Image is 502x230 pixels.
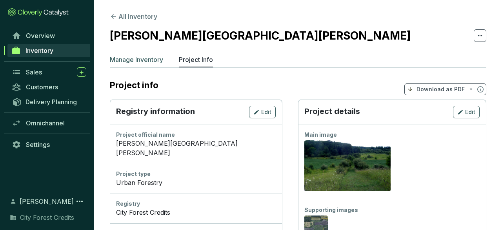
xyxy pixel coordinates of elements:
div: Project official name [116,131,276,139]
span: City Forest Credits [20,213,74,222]
button: Edit [453,106,480,118]
div: Project type [116,170,276,178]
div: [PERSON_NAME][GEOGRAPHIC_DATA][PERSON_NAME] [116,139,276,158]
div: Urban Forestry [116,178,276,187]
p: Manage Inventory [110,55,163,64]
div: Main image [304,131,480,139]
div: City Forest Credits [116,208,276,217]
span: Sales [26,68,42,76]
p: Download as PDF [417,85,465,93]
button: Edit [249,106,276,118]
p: Registry information [116,106,195,118]
a: Inventory [7,44,90,57]
span: Delivery Planning [25,98,77,106]
a: Settings [8,138,90,151]
a: Omnichannel [8,116,90,130]
span: Edit [465,108,475,116]
p: Project Info [179,55,213,64]
span: Customers [26,83,58,91]
a: Sales [8,65,90,79]
span: Omnichannel [26,119,65,127]
span: Overview [26,32,55,40]
span: Settings [26,141,50,149]
span: [PERSON_NAME] [20,197,74,206]
span: Edit [261,108,271,116]
a: Overview [8,29,90,42]
span: Inventory [25,47,53,54]
a: Delivery Planning [8,95,90,108]
div: Registry [116,200,276,208]
div: Supporting images [304,206,480,214]
a: Customers [8,80,90,94]
button: All Inventory [110,12,157,21]
h2: [PERSON_NAME][GEOGRAPHIC_DATA][PERSON_NAME] [110,27,411,44]
p: Project details [304,106,360,118]
h2: Project info [110,80,166,90]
